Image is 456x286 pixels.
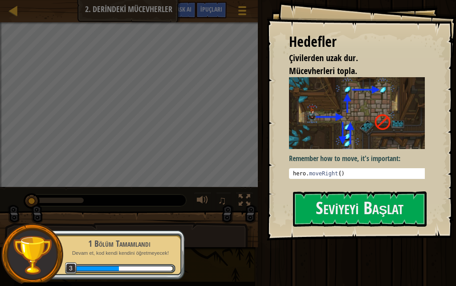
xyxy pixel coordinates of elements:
[65,262,77,274] span: 3
[231,2,253,23] button: Oyun Menüsünü Göster
[176,5,191,13] span: Ask AI
[172,2,196,18] button: Ask AI
[289,52,358,64] span: Çivilerden uzak dur.
[293,191,427,227] button: Seviyeyi Başlat
[289,32,425,52] div: Hedefler
[63,250,175,257] p: Devam et, kod kendi kendini öğretmeyecek!
[216,192,231,211] button: ♫
[289,153,432,164] p: Remember how to move, it's important:
[236,192,253,211] button: Tam ekran değiştir
[194,192,212,211] button: Sesi ayarla
[200,5,222,13] span: İpuçları
[278,65,423,78] li: Mücevherleri topla.
[218,194,227,207] span: ♫
[63,237,175,250] div: 1 Bölüm Tamamlandı
[289,77,432,149] img: Gems in the deep
[278,52,423,65] li: Çivilerden uzak dur.
[12,235,53,275] img: trophy.png
[289,65,357,77] span: Mücevherleri topla.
